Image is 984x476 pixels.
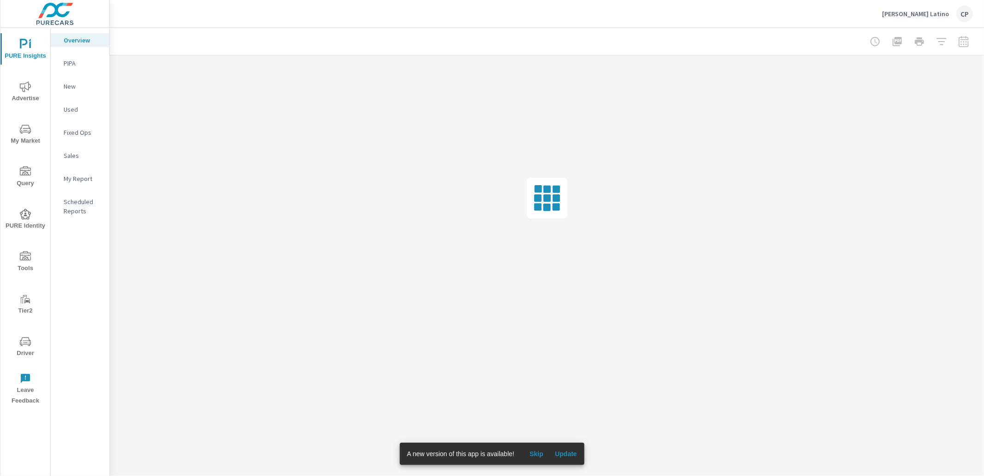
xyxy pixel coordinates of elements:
div: PIPA [51,56,109,70]
p: PIPA [64,59,102,68]
div: nav menu [0,28,50,410]
button: Update [551,446,581,461]
p: Used [64,105,102,114]
span: Tier2 [3,294,48,316]
button: Skip [522,446,551,461]
span: Driver [3,336,48,359]
div: Sales [51,149,109,163]
div: New [51,79,109,93]
div: My Report [51,172,109,186]
p: [PERSON_NAME] Latino [882,10,949,18]
span: Query [3,166,48,189]
span: Tools [3,251,48,274]
p: My Report [64,174,102,183]
div: Used [51,102,109,116]
p: Fixed Ops [64,128,102,137]
p: New [64,82,102,91]
div: Fixed Ops [51,126,109,139]
div: CP [956,6,973,22]
span: PURE Identity [3,209,48,231]
span: Advertise [3,81,48,104]
p: Sales [64,151,102,160]
div: Overview [51,33,109,47]
p: Overview [64,36,102,45]
p: Scheduled Reports [64,197,102,216]
span: Update [555,450,577,458]
div: Scheduled Reports [51,195,109,218]
span: Skip [525,450,548,458]
span: My Market [3,124,48,146]
span: A new version of this app is available! [407,450,514,458]
span: Leave Feedback [3,373,48,406]
span: PURE Insights [3,39,48,61]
